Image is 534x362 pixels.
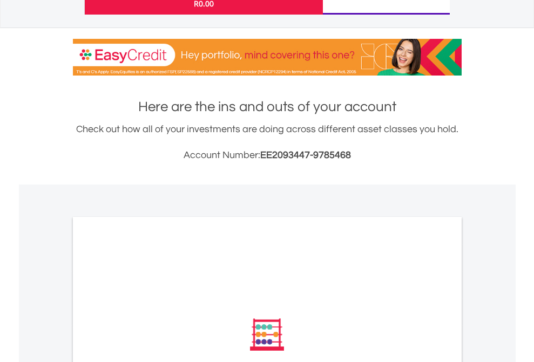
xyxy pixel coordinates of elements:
span: EE2093447-9785468 [260,150,351,160]
h1: Here are the ins and outs of your account [73,97,462,117]
div: Check out how all of your investments are doing across different asset classes you hold. [73,122,462,163]
img: EasyCredit Promotion Banner [73,39,462,76]
h3: Account Number: [73,148,462,163]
